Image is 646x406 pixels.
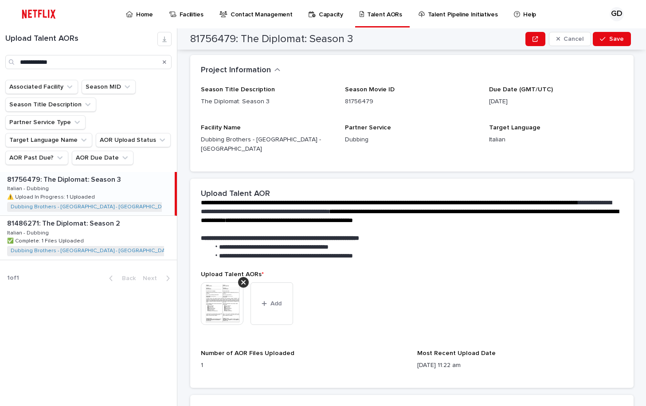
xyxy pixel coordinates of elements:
span: Season Movie ID [345,86,395,93]
span: Season Title Description [201,86,275,93]
button: Save [593,32,630,46]
p: [DATE] 11:22 am [417,361,623,370]
span: Back [117,275,136,281]
img: ifQbXi3ZQGMSEF7WDB7W [18,5,60,23]
button: AOR Due Date [72,151,133,165]
p: [DATE] [489,97,623,106]
span: Facility Name [201,125,241,131]
span: Number of AOR Files Uploaded [201,350,294,356]
button: Project Information [201,66,281,75]
button: Season MID [82,80,136,94]
button: AOR Past Due? [5,151,68,165]
span: Add [270,301,282,307]
a: Dubbing Brothers - [GEOGRAPHIC_DATA] - [GEOGRAPHIC_DATA] [11,248,172,254]
h1: Upload Talent AORs [5,34,157,44]
button: AOR Upload Status [96,133,171,147]
p: Dubbing Brothers - [GEOGRAPHIC_DATA] - [GEOGRAPHIC_DATA] [201,135,334,154]
button: Next [139,274,177,282]
span: Next [143,275,162,281]
button: Associated Facility [5,80,78,94]
p: ✅ Complete: 1 Files Uploaded [7,236,86,244]
p: Italian - Dubbing [7,184,51,192]
p: 81486271: The Diplomat: Season 2 [7,218,122,228]
h2: Project Information [201,66,271,75]
span: Cancel [564,36,583,42]
div: GD [610,7,624,21]
h2: 81756479: The Diplomat: Season 3 [190,33,353,46]
span: Save [609,36,624,42]
h2: Upload Talent AOR [201,189,270,199]
input: Search [5,55,172,69]
button: Target Language Name [5,133,92,147]
p: 1 [201,361,407,370]
button: Back [102,274,139,282]
p: The Diplomat: Season 3 [201,97,334,106]
span: Target Language [489,125,540,131]
span: Due Date (GMT/UTC) [489,86,553,93]
p: ⚠️ Upload In Progress: 1 Uploaded [7,192,97,200]
button: Season Title Description [5,98,96,112]
span: Most Recent Upload Date [417,350,496,356]
a: Dubbing Brothers - [GEOGRAPHIC_DATA] - [GEOGRAPHIC_DATA] [11,204,172,210]
p: Dubbing [345,135,478,144]
span: Partner Service [345,125,391,131]
button: Cancel [549,32,591,46]
button: Add [251,282,293,325]
button: Partner Service Type [5,115,86,129]
p: 81756479: The Diplomat: Season 3 [7,174,123,184]
span: Upload Talent AORs [201,271,264,277]
p: Italian [489,135,623,144]
p: 81756479 [345,97,478,106]
p: Italian - Dubbing [7,228,51,236]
